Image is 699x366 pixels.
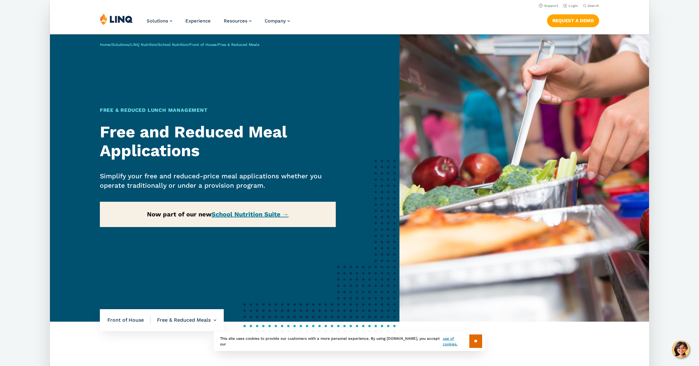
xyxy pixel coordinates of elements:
[112,42,129,47] a: Solutions
[147,210,289,218] strong: Now part of our new
[212,210,289,218] a: School Nutrition Suite →
[50,2,649,9] nav: Utility Navigation
[399,34,649,322] img: Free and Reduced Meals Banner
[185,18,211,24] a: Experience
[547,14,599,27] a: Request a Demo
[147,18,168,24] span: Solutions
[214,331,485,351] div: This site uses cookies to provide our customers with a more personal experience. By using [DOMAIN...
[443,336,469,347] a: use of cookies.
[130,42,157,47] a: LINQ Nutrition
[147,13,290,34] nav: Primary Navigation
[100,171,336,190] p: Simplify your free and reduced-price meal applications whether you operate traditionally or under...
[265,18,286,24] span: Company
[224,18,252,24] a: Resources
[100,13,133,25] img: LINQ | K‑12 Software
[672,341,690,358] button: Hello, have a question? Let’s chat.
[100,42,110,47] a: Home
[547,13,599,27] nav: Button Navigation
[100,106,336,114] h1: Free & Reduced Lunch Management
[224,18,247,24] span: Resources
[218,42,259,47] span: Free & Reduced Meals
[265,18,290,24] a: Company
[158,42,188,47] a: School Nutrition
[583,3,599,8] button: Open Search Bar
[151,309,216,331] li: Free & Reduced Meals
[100,42,259,47] span: / / / / /
[107,317,151,324] span: Front of House
[100,122,287,160] strong: Free and Reduced Meal Applications
[539,4,558,8] a: Support
[147,18,172,24] a: Solutions
[189,42,217,47] a: Front of House
[563,4,578,8] a: Login
[588,4,599,8] span: Search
